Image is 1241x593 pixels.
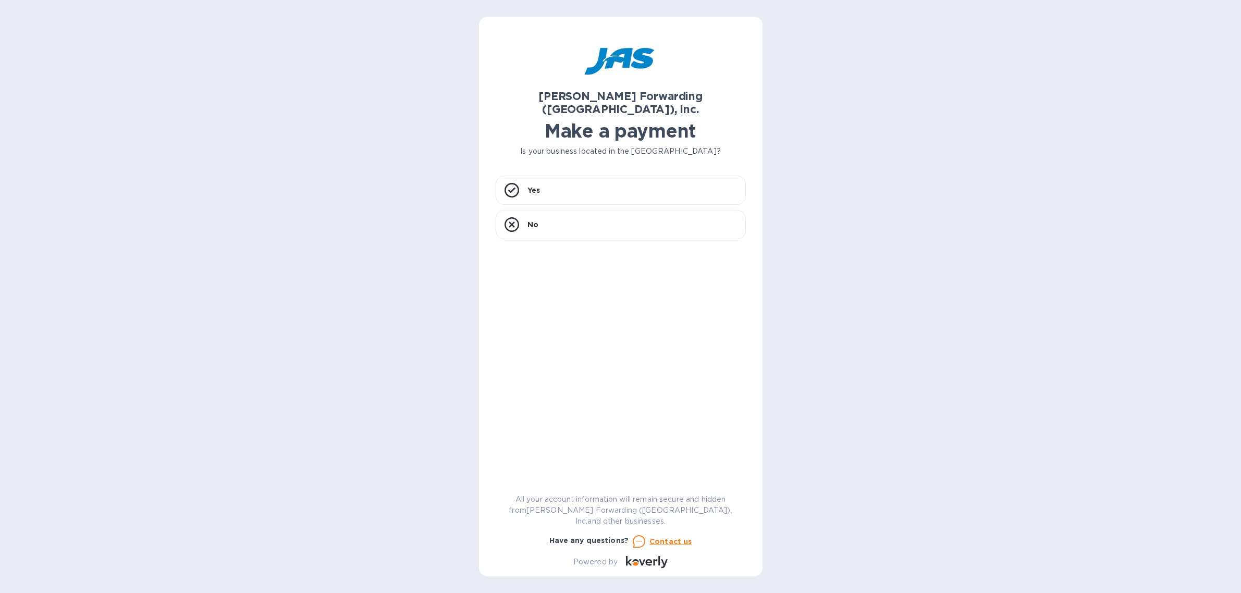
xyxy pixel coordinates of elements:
[649,537,692,546] u: Contact us
[538,90,703,116] b: [PERSON_NAME] Forwarding ([GEOGRAPHIC_DATA]), Inc.
[549,536,629,545] b: Have any questions?
[573,557,618,567] p: Powered by
[527,219,538,230] p: No
[496,120,746,142] h1: Make a payment
[527,185,540,195] p: Yes
[496,494,746,527] p: All your account information will remain secure and hidden from [PERSON_NAME] Forwarding ([GEOGRA...
[496,146,746,157] p: Is your business located in the [GEOGRAPHIC_DATA]?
